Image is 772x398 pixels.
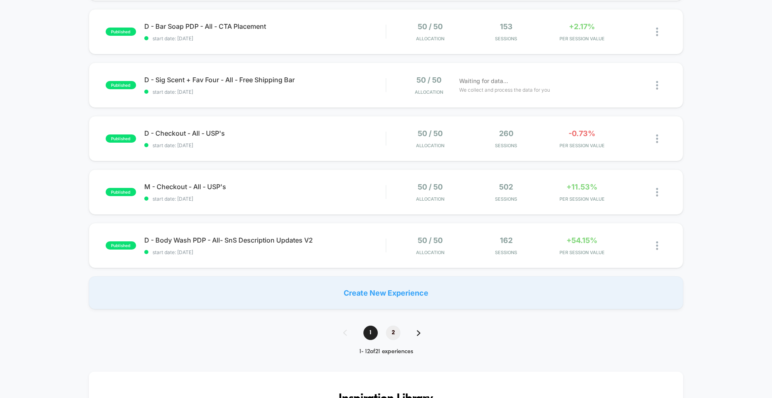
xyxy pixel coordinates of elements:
[106,241,136,250] span: published
[106,134,136,143] span: published
[499,183,513,191] span: 502
[569,22,595,31] span: +2.17%
[144,236,386,244] span: D - Body Wash PDP - All- SnS Description Updates V2
[416,143,444,148] span: Allocation
[546,143,617,148] span: PER SESSION VALUE
[416,250,444,255] span: Allocation
[470,143,542,148] span: Sessions
[335,348,437,355] div: 1 - 12 of 21 experiences
[144,35,386,42] span: start date: [DATE]
[418,22,443,31] span: 50 / 50
[144,89,386,95] span: start date: [DATE]
[363,326,378,340] span: 1
[566,183,597,191] span: +11.53%
[415,89,443,95] span: Allocation
[459,86,550,94] span: We collect and process the data for you
[546,196,617,202] span: PER SESSION VALUE
[416,76,441,84] span: 50 / 50
[144,196,386,202] span: start date: [DATE]
[106,188,136,196] span: published
[470,250,542,255] span: Sessions
[144,76,386,84] span: D - Sig Scent + Fav Four - All - Free Shipping Bar
[656,241,658,250] img: close
[546,36,617,42] span: PER SESSION VALUE
[106,81,136,89] span: published
[470,196,542,202] span: Sessions
[144,129,386,137] span: D - Checkout - All - USP's
[418,236,443,245] span: 50 / 50
[416,196,444,202] span: Allocation
[418,183,443,191] span: 50 / 50
[418,129,443,138] span: 50 / 50
[470,36,542,42] span: Sessions
[144,183,386,191] span: M - Checkout - All - USP's
[144,22,386,30] span: D - Bar Soap PDP - All - CTA Placement
[656,28,658,36] img: close
[656,134,658,143] img: close
[656,188,658,197] img: close
[106,28,136,36] span: published
[656,81,658,90] img: close
[89,276,683,309] div: Create New Experience
[459,76,508,86] span: Waiting for data...
[500,22,513,31] span: 153
[499,129,513,138] span: 260
[144,142,386,148] span: start date: [DATE]
[386,326,400,340] span: 2
[569,129,595,138] span: -0.73%
[417,330,421,336] img: pagination forward
[500,236,513,245] span: 162
[546,250,617,255] span: PER SESSION VALUE
[144,249,386,255] span: start date: [DATE]
[416,36,444,42] span: Allocation
[566,236,597,245] span: +54.15%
